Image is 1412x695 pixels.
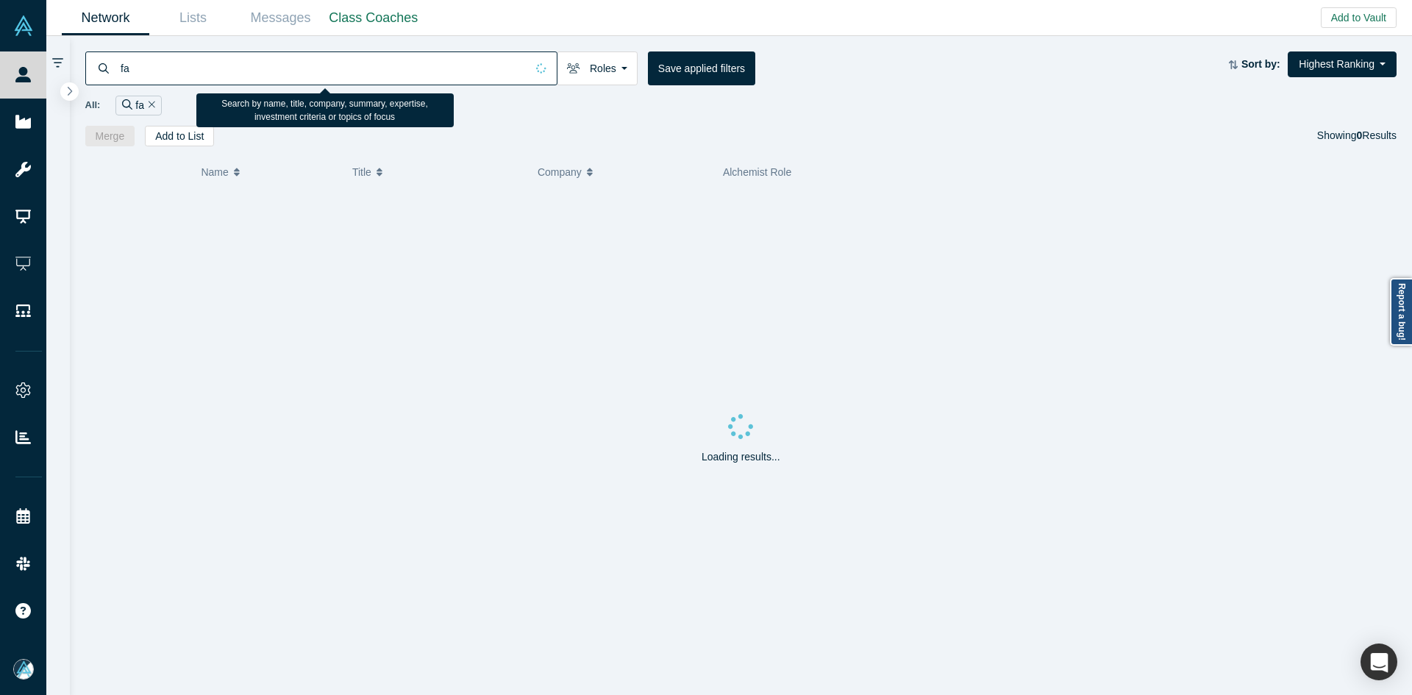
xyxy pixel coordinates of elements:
button: Highest Ranking [1288,51,1397,77]
button: Save applied filters [648,51,755,85]
div: fa [115,96,161,115]
span: Results [1357,129,1397,141]
a: Messages [237,1,324,35]
button: Merge [85,126,135,146]
button: Add to List [145,126,214,146]
button: Company [538,157,707,188]
input: Search by name, title, company, summary, expertise, investment criteria or topics of focus [119,51,526,85]
button: Name [201,157,337,188]
span: Company [538,157,582,188]
img: Mia Scott's Account [13,659,34,680]
strong: Sort by: [1241,58,1280,70]
span: Title [352,157,371,188]
button: Title [352,157,522,188]
img: Alchemist Vault Logo [13,15,34,36]
span: Name [201,157,228,188]
button: Remove Filter [144,97,155,114]
a: Class Coaches [324,1,423,35]
a: Lists [149,1,237,35]
a: Report a bug! [1390,278,1412,346]
a: Network [62,1,149,35]
button: Roles [557,51,638,85]
span: All: [85,98,101,113]
span: Alchemist Role [723,166,791,178]
p: Loading results... [702,449,780,465]
button: Add to Vault [1321,7,1397,28]
div: Showing [1317,126,1397,146]
strong: 0 [1357,129,1363,141]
